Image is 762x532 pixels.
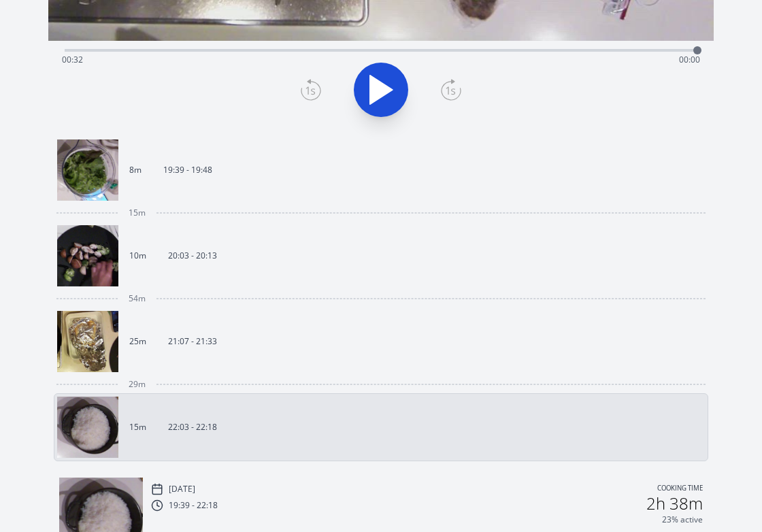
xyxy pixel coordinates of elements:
img: 250825110414_thumb.jpeg [57,225,118,286]
p: 8m [129,165,142,176]
p: 21:07 - 21:33 [168,336,217,347]
p: 23% active [662,514,703,525]
img: 250825120834_thumb.jpeg [57,311,118,372]
span: 15m [129,207,146,218]
p: 10m [129,250,146,261]
img: 250825104041_thumb.jpeg [57,139,118,201]
span: 00:00 [679,54,700,65]
p: 25m [129,336,146,347]
p: 15m [129,422,146,433]
p: Cooking time [657,483,703,495]
h2: 2h 38m [646,495,703,512]
p: [DATE] [169,484,195,495]
img: 250825130405_thumb.jpeg [57,397,118,458]
span: 54m [129,293,146,304]
span: 29m [129,379,146,390]
span: 00:32 [62,54,83,65]
p: 20:03 - 20:13 [168,250,217,261]
p: 19:39 - 19:48 [163,165,212,176]
p: 19:39 - 22:18 [169,500,218,511]
p: 22:03 - 22:18 [168,422,217,433]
